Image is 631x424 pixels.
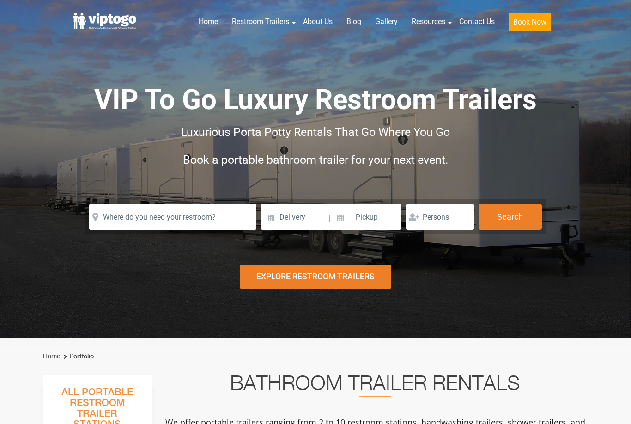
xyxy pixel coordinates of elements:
[331,204,401,230] input: Pickup
[340,12,368,32] a: Blog
[261,204,327,230] input: Delivery
[405,12,452,32] a: Resources
[479,204,542,230] button: Search
[183,153,449,166] span: Book a portable bathroom trailer for your next event.
[502,12,558,37] a: Book Now
[406,204,474,230] input: Persons
[452,12,502,32] a: Contact Us
[43,352,60,360] a: Home
[296,12,340,32] a: About Us
[225,12,296,32] a: Restroom Trailers
[368,12,405,32] a: Gallery
[89,204,256,230] input: Where do you need your restroom?
[509,13,551,31] button: Book Now
[192,12,225,32] a: Home
[328,204,330,234] span: |
[240,265,391,289] div: Explore Restroom Trailers
[94,83,537,116] span: VIP To Go Luxury Restroom Trailers
[181,125,450,139] span: Luxurious Porta Potty Rentals That Go Where You Go
[61,351,94,362] li: Portfolio
[164,375,586,397] h2: Bathroom Trailer Rentals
